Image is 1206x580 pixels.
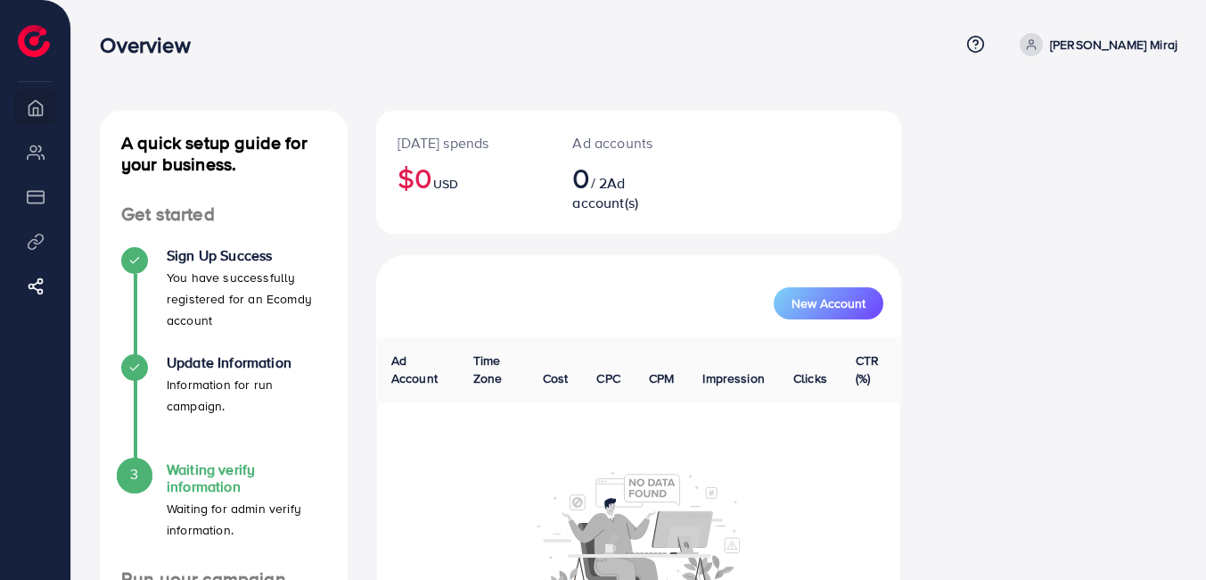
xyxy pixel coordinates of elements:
h4: A quick setup guide for your business. [100,132,348,175]
p: [PERSON_NAME] Miraj [1050,34,1177,55]
img: logo [18,25,50,57]
span: Cost [543,369,569,387]
span: Time Zone [473,352,503,387]
h4: Sign Up Success [167,247,326,264]
p: Ad accounts [572,132,660,153]
h4: Update Information [167,354,326,371]
p: [DATE] spends [398,132,529,153]
p: Waiting for admin verify information. [167,498,326,541]
li: Waiting verify information [100,461,348,568]
p: You have successfully registered for an Ecomdy account [167,267,326,331]
span: Ad Account [391,352,438,387]
span: Ad account(s) [572,173,638,212]
span: Impression [702,369,765,387]
span: CPM [649,369,674,387]
button: New Account [774,287,883,319]
h2: $0 [398,161,529,195]
span: 0 [572,157,590,198]
h2: / 2 [572,161,660,212]
h4: Get started [100,203,348,226]
h4: Waiting verify information [167,461,326,495]
p: Information for run campaign. [167,374,326,417]
span: CPC [596,369,619,387]
span: CTR (%) [856,352,879,387]
span: New Account [792,297,866,310]
span: USD [433,175,458,193]
li: Sign Up Success [100,247,348,354]
li: Update Information [100,354,348,461]
h3: Overview [100,32,204,58]
a: [PERSON_NAME] Miraj [1013,33,1177,56]
span: Clicks [793,369,827,387]
span: 3 [130,464,138,485]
